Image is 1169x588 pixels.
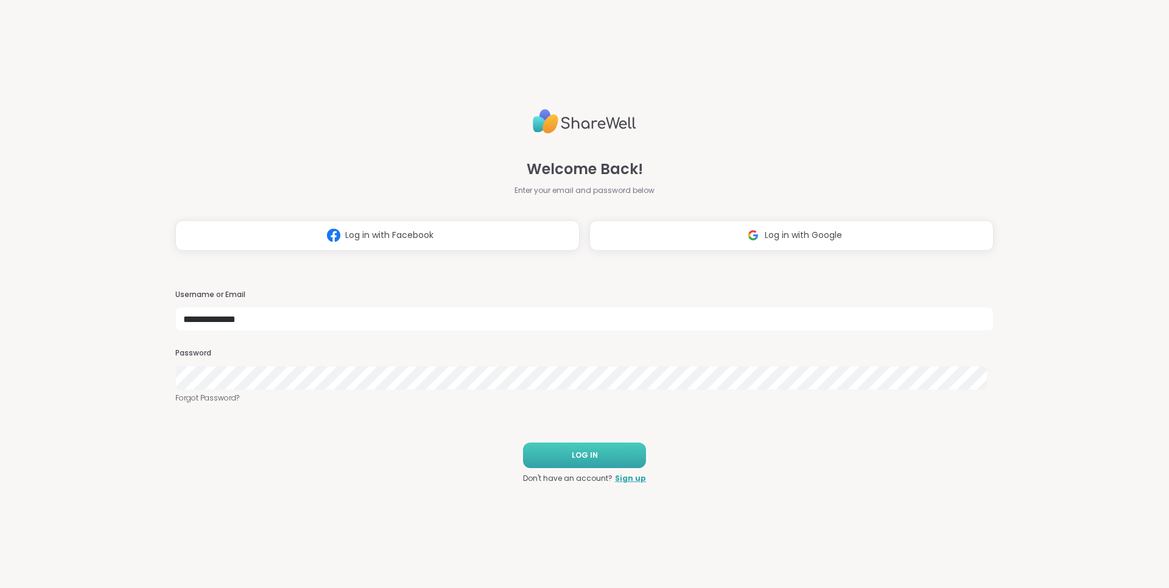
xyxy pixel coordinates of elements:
[175,393,994,404] a: Forgot Password?
[322,224,345,247] img: ShareWell Logomark
[523,473,613,484] span: Don't have an account?
[175,348,994,359] h3: Password
[742,224,765,247] img: ShareWell Logomark
[589,220,994,251] button: Log in with Google
[175,290,994,300] h3: Username or Email
[572,450,598,461] span: LOG IN
[527,158,643,180] span: Welcome Back!
[523,443,646,468] button: LOG IN
[765,229,842,242] span: Log in with Google
[615,473,646,484] a: Sign up
[514,185,655,196] span: Enter your email and password below
[175,220,580,251] button: Log in with Facebook
[533,104,636,139] img: ShareWell Logo
[345,229,434,242] span: Log in with Facebook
